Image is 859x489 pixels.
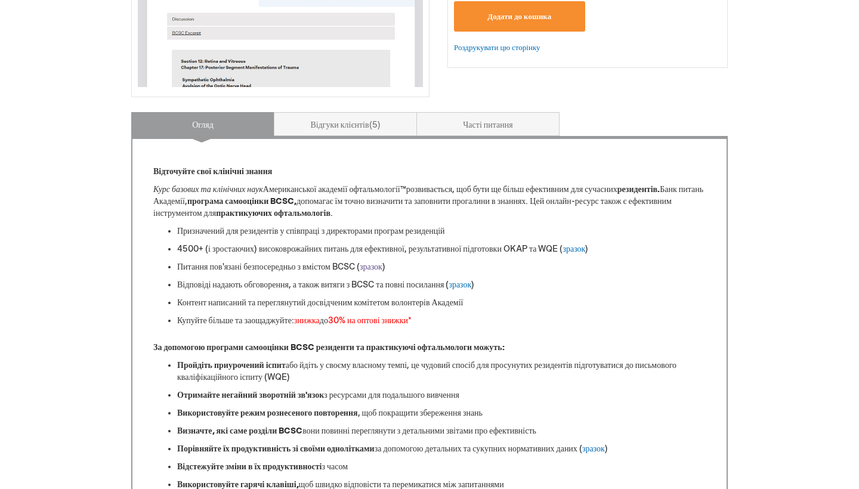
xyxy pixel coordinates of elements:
li: вони повинні переглянути з детальними звітами про ефективність [177,425,706,437]
strong: Відточуйте свої клінічні знання [153,166,272,177]
strong: Визначте, які саме розділи BCSC [177,426,302,436]
font: 30% на оптові знижки [328,315,408,326]
a: Відгуки клієнтів5 [274,112,417,136]
strong: Отримайте негайний зворотній зв'язок [177,390,324,400]
strong: Використовуйте режим рознесеного повторення [177,408,358,418]
li: з часом [177,461,706,473]
li: 4500+ (і зростаючих) високоврожайних питань для ефективної, результативної підготовки OKAP та WQE... [177,243,706,255]
a: Роздрукувати цю сторінку [454,41,540,55]
li: Купуйте більше та заощаджуйте: до [177,315,706,327]
li: , щоб покращити збереження знань [177,407,706,419]
span: Додати до кошика [487,12,551,21]
strong: резидентів. [617,184,660,194]
a: Огляд [131,112,274,136]
strong: Порівняйте їх продуктивність зі своїми однолітками [177,444,375,454]
strong: програма самооцінки BCSC, [187,196,296,206]
button: Додати до кошика [454,1,585,32]
li: Відповіді надають обговорення, а також витяги з BCSC та повні посилання ( ) [177,279,706,291]
li: або йдіть у своєму власному темпі, це чудовий спосіб для просунутих резидентів підготуватися до п... [177,360,706,383]
li: за допомогою детальних та сукупних нормативних даних ( ) [177,443,706,455]
strong: Відстежуйте зміни в їх продуктивності [177,462,322,472]
a: Часті питання [416,112,560,136]
a: зразок [360,262,382,272]
font: знижка [294,315,320,326]
strong: Пройдіть приурочений іспит [177,360,286,370]
li: Призначений для резидентів у співпраці з директорами програм резиденцій [177,225,706,237]
span: 5 [369,120,381,130]
em: Курс базових та клінічних наук [153,184,263,194]
li: Питання пов'язані безпосередньо з вмістом BCSC ( ) [177,261,706,273]
p: Американської академії офтальмології™ розвивається, щоб бути ще більш ефективним для сучасних Бан... [153,184,706,219]
li: Контент написаний та переглянутий досвідченим комітетом волонтерів Академії [177,297,706,309]
a: зразок [563,244,585,254]
a: зразок [449,280,471,290]
strong: практикуючих офтальмологів [216,208,330,218]
a: зразок [582,444,605,454]
strong: За допомогою програми самооцінки BCSC резиденти та практикуючі офтальмологи можуть: [153,342,505,352]
li: з ресурсами для подальшого вивчення [177,389,706,401]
